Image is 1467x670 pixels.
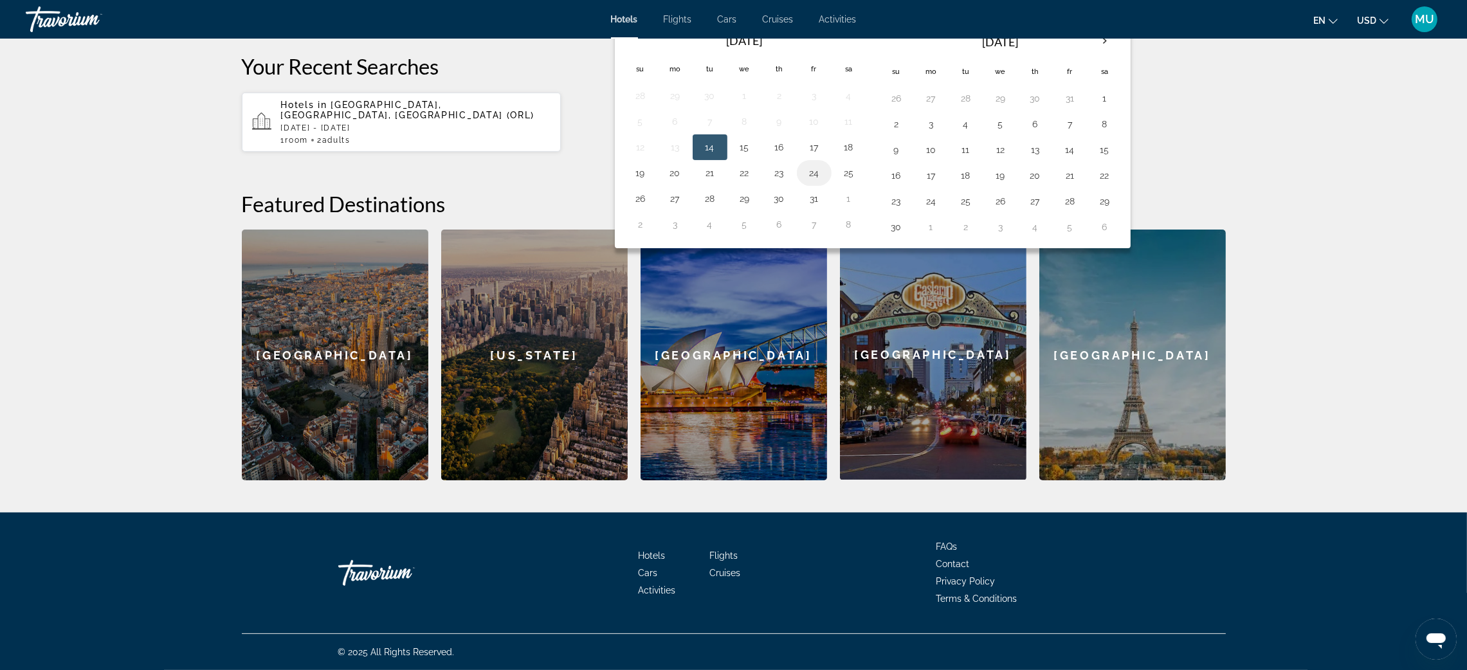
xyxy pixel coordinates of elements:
[769,87,790,105] button: Day 2
[769,138,790,156] button: Day 16
[700,113,720,131] button: Day 7
[1060,167,1080,185] button: Day 21
[921,89,942,107] button: Day 27
[734,113,755,131] button: Day 8
[1025,89,1046,107] button: Day 30
[769,215,790,233] button: Day 6
[638,550,665,561] a: Hotels
[936,593,1017,604] a: Terms & Conditions
[665,113,686,131] button: Day 6
[664,14,692,24] a: Flights
[281,100,327,110] span: Hotels in
[956,167,976,185] button: Day 18
[1060,192,1080,210] button: Day 28
[630,215,651,233] button: Day 2
[1039,230,1226,480] div: [GEOGRAPHIC_DATA]
[839,190,859,208] button: Day 1
[990,141,1011,159] button: Day 12
[990,167,1011,185] button: Day 19
[936,576,996,586] a: Privacy Policy
[1025,192,1046,210] button: Day 27
[700,138,720,156] button: Day 14
[1416,619,1457,660] iframe: Button to launch messaging window
[1357,15,1376,26] span: USD
[26,3,154,36] a: Travorium
[709,568,740,578] a: Cruises
[709,550,738,561] a: Flights
[242,92,561,152] button: Hotels in [GEOGRAPHIC_DATA], [GEOGRAPHIC_DATA], [GEOGRAPHIC_DATA] (ORL)[DATE] - [DATE]1Room2Adults
[990,115,1011,133] button: Day 5
[914,26,1088,57] th: [DATE]
[936,541,958,552] a: FAQs
[839,113,859,131] button: Day 11
[1025,141,1046,159] button: Day 13
[441,230,628,480] a: New York[US_STATE]
[763,14,794,24] a: Cruises
[804,113,825,131] button: Day 10
[1415,13,1434,26] span: MU
[1313,11,1338,30] button: Change language
[804,138,825,156] button: Day 17
[1060,218,1080,236] button: Day 5
[886,218,907,236] button: Day 30
[990,218,1011,236] button: Day 3
[734,138,755,156] button: Day 15
[839,87,859,105] button: Day 4
[441,230,628,480] div: [US_STATE]
[956,218,976,236] button: Day 2
[281,123,551,132] p: [DATE] - [DATE]
[1357,11,1389,30] button: Change currency
[700,164,720,182] button: Day 21
[242,191,1226,217] h2: Featured Destinations
[1095,115,1115,133] button: Day 8
[921,192,942,210] button: Day 24
[638,585,675,595] a: Activities
[630,138,651,156] button: Day 12
[242,230,428,480] div: [GEOGRAPHIC_DATA]
[819,14,857,24] a: Activities
[886,167,907,185] button: Day 16
[700,215,720,233] button: Day 4
[630,164,651,182] button: Day 19
[718,14,737,24] a: Cars
[1095,141,1115,159] button: Day 15
[804,190,825,208] button: Day 31
[1088,26,1122,56] button: Next month
[611,14,638,24] a: Hotels
[879,26,1122,240] table: Right calendar grid
[1095,89,1115,107] button: Day 1
[956,192,976,210] button: Day 25
[886,192,907,210] button: Day 23
[886,115,907,133] button: Day 2
[1060,115,1080,133] button: Day 7
[338,647,455,657] span: © 2025 All Rights Reserved.
[734,215,755,233] button: Day 5
[921,141,942,159] button: Day 10
[338,554,467,592] a: Go Home
[840,230,1026,480] div: [GEOGRAPHIC_DATA]
[638,568,657,578] a: Cars
[840,230,1026,480] a: San Diego[GEOGRAPHIC_DATA]
[1095,167,1115,185] button: Day 22
[322,136,351,145] span: Adults
[665,164,686,182] button: Day 20
[630,87,651,105] button: Day 28
[1313,15,1326,26] span: en
[956,89,976,107] button: Day 28
[956,141,976,159] button: Day 11
[665,138,686,156] button: Day 13
[700,190,720,208] button: Day 28
[1408,6,1441,33] button: User Menu
[658,26,832,55] th: [DATE]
